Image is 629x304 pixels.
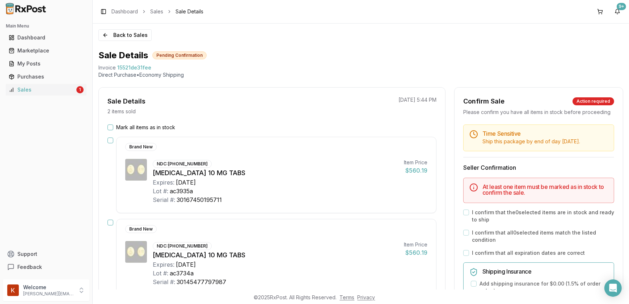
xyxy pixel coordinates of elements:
div: ac3734a [170,269,194,278]
div: Marketplace [9,47,84,54]
div: Expires: [153,260,174,269]
div: 1 [76,86,84,93]
p: Welcome [23,284,73,291]
img: Jardiance 10 MG TABS [125,241,147,263]
div: Sale Details [107,96,145,106]
div: ac3935a [170,187,193,195]
nav: breadcrumb [111,8,203,15]
label: I confirm that the 0 selected items are in stock and ready to ship [472,209,614,223]
a: Purchases [6,70,86,83]
div: Confirm Sale [463,96,505,106]
div: NDC: [PHONE_NUMBER] [153,242,212,250]
a: Marketplace [6,44,86,57]
div: Expires: [153,178,174,187]
div: Item Price [404,159,427,166]
h5: Shipping Insurance [482,269,608,274]
div: Open Intercom Messenger [604,279,622,297]
div: Brand New [125,225,157,233]
span: Feedback [17,263,42,271]
div: 30145477797987 [177,278,226,286]
div: [MEDICAL_DATA] 10 MG TABS [153,250,398,260]
div: [MEDICAL_DATA] 10 MG TABS [153,168,398,178]
label: I confirm that all 0 selected items match the listed condition [472,229,614,244]
button: Support [3,248,89,261]
label: I confirm that all expiration dates are correct [472,249,585,257]
span: Ship this package by end of day [DATE] . [482,138,580,144]
div: Brand New [125,143,157,151]
button: Sales1 [3,84,89,96]
a: Terms [340,294,355,300]
h3: Seller Confirmation [463,163,614,172]
div: NDC: [PHONE_NUMBER] [153,160,212,168]
button: My Posts [3,58,89,69]
img: RxPost Logo [3,3,49,14]
div: $560.19 [404,248,427,257]
a: Dashboard [6,31,86,44]
span: 15521de31fee [117,64,151,71]
img: User avatar [7,284,19,296]
div: Sales [9,86,75,93]
button: Feedback [3,261,89,274]
div: [DATE] [176,178,196,187]
div: Item Price [404,241,427,248]
div: Lot #: [153,269,168,278]
a: Sales1 [6,83,86,96]
div: Dashboard [9,34,84,41]
div: Serial #: [153,278,175,286]
div: Action required [573,97,614,105]
div: Serial #: [153,195,175,204]
div: Pending Confirmation [152,51,207,59]
h1: Sale Details [98,50,148,61]
a: My Posts [6,57,86,70]
button: Marketplace [3,45,89,56]
p: 2 items sold [107,108,136,115]
h5: At least one item must be marked as in stock to confirm the sale. [482,184,608,195]
button: 9+ [612,6,623,17]
a: Privacy [358,294,375,300]
div: Purchases [9,73,84,80]
img: Jardiance 10 MG TABS [125,159,147,181]
div: 30167450195711 [177,195,222,204]
h5: Time Sensitive [482,131,608,136]
div: Lot #: [153,187,168,195]
label: Add shipping insurance for $0.00 ( 1.5 % of order value) [480,280,608,295]
button: Dashboard [3,32,89,43]
button: Back to Sales [98,29,152,41]
span: Sale Details [176,8,203,15]
a: Sales [150,8,163,15]
div: 9+ [617,3,626,10]
div: Invoice [98,64,116,71]
div: My Posts [9,60,84,67]
button: Purchases [3,71,89,83]
h2: Main Menu [6,23,86,29]
div: [DATE] [176,260,196,269]
a: Dashboard [111,8,138,15]
label: Mark all items as in stock [116,124,175,131]
div: Please confirm you have all items in stock before proceeding [463,109,614,116]
div: $560.19 [404,166,427,175]
p: Direct Purchase • Economy Shipping [98,71,623,79]
p: [DATE] 5:44 PM [398,96,436,104]
p: [PERSON_NAME][EMAIL_ADDRESS][DOMAIN_NAME] [23,291,73,297]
